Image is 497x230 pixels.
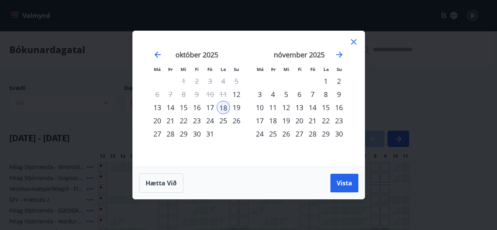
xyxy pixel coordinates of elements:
td: Choose þriðjudagur, 18. nóvember 2025 as your check-out date. It’s available. [266,114,280,127]
td: Choose fimmtudagur, 13. nóvember 2025 as your check-out date. It’s available. [293,101,306,114]
small: Mi [181,66,186,72]
td: Choose fimmtudagur, 27. nóvember 2025 as your check-out date. It’s available. [293,127,306,140]
small: Fi [195,66,199,72]
small: Þr [168,66,173,72]
td: Choose fimmtudagur, 23. október 2025 as your check-out date. It’s available. [190,114,203,127]
td: Choose föstudagur, 14. nóvember 2025 as your check-out date. It’s available. [306,101,319,114]
div: 21 [306,114,319,127]
div: 13 [151,101,164,114]
td: Choose sunnudagur, 16. nóvember 2025 as your check-out date. It’s available. [332,101,346,114]
div: 26 [280,127,293,140]
td: Choose föstudagur, 31. október 2025 as your check-out date. It’s available. [203,127,217,140]
div: 28 [306,127,319,140]
div: 23 [190,114,203,127]
td: Choose miðvikudagur, 12. nóvember 2025 as your check-out date. It’s available. [280,101,293,114]
div: 27 [293,127,306,140]
td: Not available. fimmtudagur, 9. október 2025 [190,88,203,101]
td: Choose föstudagur, 24. október 2025 as your check-out date. It’s available. [203,114,217,127]
td: Choose þriðjudagur, 28. október 2025 as your check-out date. It’s available. [164,127,177,140]
div: 19 [230,101,243,114]
div: 20 [293,114,306,127]
div: 23 [332,114,346,127]
div: 17 [203,101,217,114]
td: Selected as start date. laugardagur, 18. október 2025 [217,101,230,114]
div: 18 [217,101,230,114]
td: Not available. föstudagur, 3. október 2025 [203,74,217,88]
td: Not available. fimmtudagur, 2. október 2025 [190,74,203,88]
td: Not available. þriðjudagur, 7. október 2025 [164,88,177,101]
div: 16 [332,101,346,114]
td: Choose miðvikudagur, 29. október 2025 as your check-out date. It’s available. [177,127,190,140]
div: 11 [266,101,280,114]
small: La [323,66,329,72]
div: 29 [177,127,190,140]
td: Not available. laugardagur, 11. október 2025 [217,88,230,101]
td: Choose miðvikudagur, 15. október 2025 as your check-out date. It’s available. [177,101,190,114]
td: Choose miðvikudagur, 19. nóvember 2025 as your check-out date. It’s available. [280,114,293,127]
div: 20 [151,114,164,127]
div: 25 [217,114,230,127]
td: Choose mánudagur, 3. nóvember 2025 as your check-out date. It’s available. [253,88,266,101]
small: Fi [298,66,302,72]
td: Not available. sunnudagur, 5. október 2025 [230,74,243,88]
div: 4 [266,88,280,101]
div: 22 [319,114,332,127]
div: 15 [319,101,332,114]
div: 13 [293,101,306,114]
div: 12 [280,101,293,114]
small: Þr [271,66,276,72]
td: Not available. föstudagur, 10. október 2025 [203,88,217,101]
strong: nóvember 2025 [274,50,325,59]
span: Hætta við [146,179,177,187]
div: Move forward to switch to the next month. [335,50,344,59]
td: Choose sunnudagur, 30. nóvember 2025 as your check-out date. It’s available. [332,127,346,140]
td: Choose sunnudagur, 2. nóvember 2025 as your check-out date. It’s available. [332,74,346,88]
td: Choose miðvikudagur, 26. nóvember 2025 as your check-out date. It’s available. [280,127,293,140]
small: Su [337,66,342,72]
td: Choose laugardagur, 22. nóvember 2025 as your check-out date. It’s available. [319,114,332,127]
div: 1 [319,74,332,88]
small: Su [234,66,239,72]
td: Choose mánudagur, 10. nóvember 2025 as your check-out date. It’s available. [253,101,266,114]
td: Choose laugardagur, 1. nóvember 2025 as your check-out date. It’s available. [319,74,332,88]
td: Choose föstudagur, 17. október 2025 as your check-out date. It’s available. [203,101,217,114]
td: Choose mánudagur, 20. október 2025 as your check-out date. It’s available. [151,114,164,127]
div: 26 [230,114,243,127]
td: Choose föstudagur, 28. nóvember 2025 as your check-out date. It’s available. [306,127,319,140]
small: Má [154,66,161,72]
div: 8 [319,88,332,101]
td: Choose föstudagur, 21. nóvember 2025 as your check-out date. It’s available. [306,114,319,127]
div: 25 [266,127,280,140]
td: Choose þriðjudagur, 25. nóvember 2025 as your check-out date. It’s available. [266,127,280,140]
span: Vista [337,179,352,187]
div: 3 [253,88,266,101]
td: Not available. laugardagur, 4. október 2025 [217,74,230,88]
div: 21 [164,114,177,127]
div: 18 [266,114,280,127]
div: 5 [280,88,293,101]
div: 17 [253,114,266,127]
div: 10 [253,101,266,114]
div: 30 [332,127,346,140]
div: 24 [253,127,266,140]
td: Choose mánudagur, 13. október 2025 as your check-out date. It’s available. [151,101,164,114]
td: Choose sunnudagur, 12. október 2025 as your check-out date. It’s available. [230,88,243,101]
div: 14 [164,101,177,114]
button: Vista [330,174,358,192]
small: Fö [207,66,212,72]
td: Choose fimmtudagur, 30. október 2025 as your check-out date. It’s available. [190,127,203,140]
button: Hætta við [139,173,183,193]
strong: október 2025 [176,50,218,59]
td: Choose fimmtudagur, 6. nóvember 2025 as your check-out date. It’s available. [293,88,306,101]
small: Fö [310,66,315,72]
td: Choose fimmtudagur, 16. október 2025 as your check-out date. It’s available. [190,101,203,114]
td: Choose mánudagur, 17. nóvember 2025 as your check-out date. It’s available. [253,114,266,127]
small: Má [257,66,264,72]
td: Not available. mánudagur, 6. október 2025 [151,88,164,101]
td: Choose mánudagur, 27. október 2025 as your check-out date. It’s available. [151,127,164,140]
div: 22 [177,114,190,127]
div: 16 [190,101,203,114]
div: 31 [203,127,217,140]
td: Choose þriðjudagur, 21. október 2025 as your check-out date. It’s available. [164,114,177,127]
td: Choose miðvikudagur, 22. október 2025 as your check-out date. It’s available. [177,114,190,127]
